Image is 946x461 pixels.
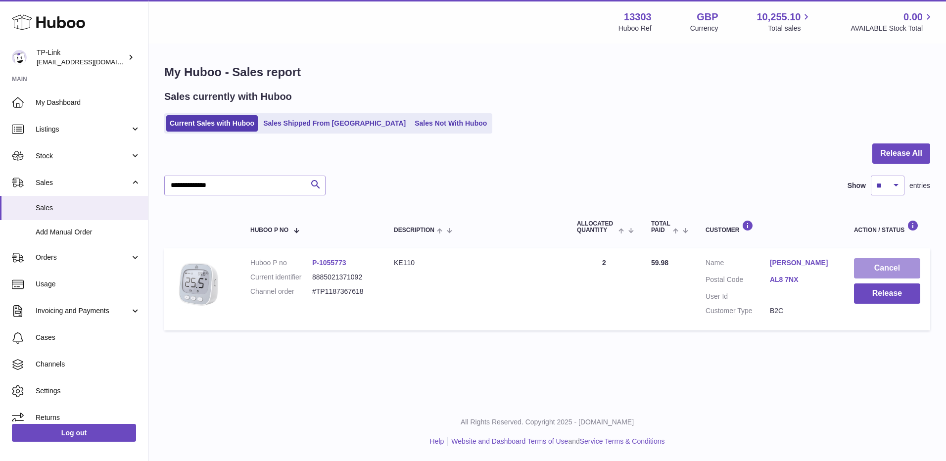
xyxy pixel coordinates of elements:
[36,253,130,262] span: Orders
[580,437,665,445] a: Service Terms & Conditions
[706,220,834,233] div: Customer
[37,58,145,66] span: [EMAIL_ADDRESS][DOMAIN_NAME]
[851,24,934,33] span: AVAILABLE Stock Total
[651,221,670,233] span: Total paid
[36,98,141,107] span: My Dashboard
[36,413,141,422] span: Returns
[851,10,934,33] a: 0.00 AVAILABLE Stock Total
[156,417,938,427] p: All Rights Reserved. Copyright 2025 - [DOMAIN_NAME]
[567,248,641,330] td: 2
[448,437,664,446] li: and
[854,220,920,233] div: Action / Status
[854,283,920,304] button: Release
[12,50,27,65] img: gaby.chen@tp-link.com
[430,437,444,445] a: Help
[706,292,770,301] dt: User Id
[37,48,126,67] div: TP-Link
[451,437,568,445] a: Website and Dashboard Terms of Use
[36,228,141,237] span: Add Manual Order
[312,259,346,267] a: P-1055773
[36,178,130,187] span: Sales
[903,10,923,24] span: 0.00
[854,258,920,278] button: Cancel
[706,275,770,287] dt: Postal Code
[394,227,434,233] span: Description
[690,24,718,33] div: Currency
[757,10,812,33] a: 10,255.10 Total sales
[618,24,652,33] div: Huboo Ref
[624,10,652,24] strong: 13303
[872,143,930,164] button: Release All
[770,258,834,268] a: [PERSON_NAME]
[411,115,490,132] a: Sales Not With Huboo
[36,306,130,316] span: Invoicing and Payments
[250,258,312,268] dt: Huboo P no
[909,181,930,190] span: entries
[36,151,130,161] span: Stock
[250,227,288,233] span: Huboo P no
[174,258,224,310] img: 1756199118.jpg
[164,64,930,80] h1: My Huboo - Sales report
[36,386,141,396] span: Settings
[12,424,136,442] a: Log out
[768,24,812,33] span: Total sales
[36,333,141,342] span: Cases
[577,221,616,233] span: ALLOCATED Quantity
[164,90,292,103] h2: Sales currently with Huboo
[757,10,801,24] span: 10,255.10
[394,258,557,268] div: KE110
[166,115,258,132] a: Current Sales with Huboo
[250,287,312,296] dt: Channel order
[770,306,834,316] dd: B2C
[36,203,141,213] span: Sales
[651,259,668,267] span: 59.98
[706,306,770,316] dt: Customer Type
[312,273,374,282] dd: 8885021371092
[312,287,374,296] dd: #TP1187367618
[36,125,130,134] span: Listings
[848,181,866,190] label: Show
[697,10,718,24] strong: GBP
[36,360,141,369] span: Channels
[260,115,409,132] a: Sales Shipped From [GEOGRAPHIC_DATA]
[36,279,141,289] span: Usage
[770,275,834,284] a: AL8 7NX
[706,258,770,270] dt: Name
[250,273,312,282] dt: Current identifier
